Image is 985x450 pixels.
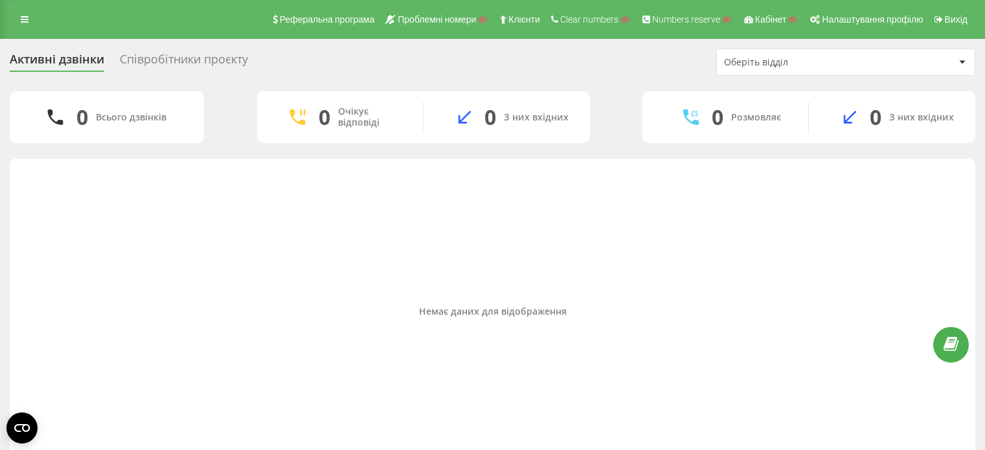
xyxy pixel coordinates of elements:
[731,112,781,123] div: Розмовляє
[945,14,968,25] span: Вихід
[652,14,720,25] span: Numbers reserve
[870,105,881,129] div: 0
[508,14,540,25] span: Клієнти
[560,14,618,25] span: Clear numbers
[10,52,104,73] div: Активні дзвінки
[120,52,248,73] div: Співробітники проєкту
[398,14,476,25] span: Проблемні номери
[712,105,723,129] div: 0
[280,14,375,25] span: Реферальна програма
[724,57,879,68] div: Оберіть відділ
[6,412,38,444] button: Open CMP widget
[76,105,88,129] div: 0
[338,106,403,128] div: Очікує відповіді
[319,105,330,129] div: 0
[20,306,965,317] div: Немає даних для відображення
[822,14,923,25] span: Налаштування профілю
[755,14,787,25] span: Кабінет
[96,112,166,123] div: Всього дзвінків
[889,112,954,123] div: З них вхідних
[484,105,496,129] div: 0
[504,112,569,123] div: З них вхідних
